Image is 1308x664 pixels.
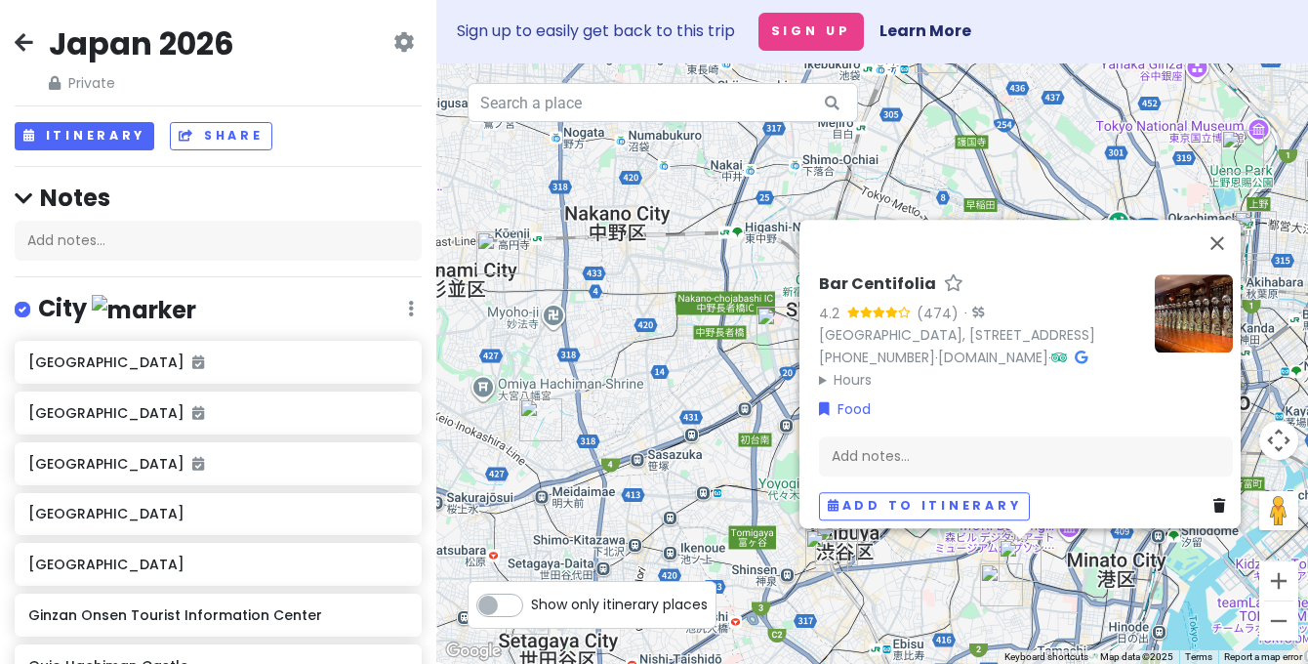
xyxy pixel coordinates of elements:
div: Add notes... [15,221,422,262]
button: Zoom out [1259,602,1298,641]
div: · [959,305,984,324]
span: Private [49,72,234,94]
span: Map data ©2025 [1100,651,1173,662]
button: Keyboard shortcuts [1004,650,1088,664]
div: Pokémon Café [1227,370,1270,413]
a: Learn More [879,20,971,42]
a: Terms (opens in new tab) [1185,651,1212,662]
h6: [GEOGRAPHIC_DATA] [28,505,407,522]
div: Tokyo Metropolitan Government Building [756,307,799,350]
button: Map camera controls [1259,421,1298,460]
div: Bar Centifolia [999,539,1042,582]
img: marker [92,295,196,325]
i: Added to itinerary [192,457,204,471]
div: · · [819,274,1139,391]
summary: Hours [819,369,1139,391]
div: Azabu Hikawa Shrine [980,563,1023,606]
h4: City [38,293,196,325]
h6: Ginzan Onsen Tourist Information Center [28,606,407,624]
button: Add to itinerary [819,492,1030,520]
button: Close [1194,220,1241,267]
button: Zoom in [1259,561,1298,601]
h6: [GEOGRAPHIC_DATA] [28,404,407,422]
button: Sign Up [758,13,864,51]
div: Gōtokuji Temple [506,592,549,635]
h4: Notes [15,183,422,213]
i: Google Maps [1075,351,1087,364]
img: Picture of the place [1155,274,1233,353]
h6: [GEOGRAPHIC_DATA] [28,455,407,473]
h6: [GEOGRAPHIC_DATA] [28,556,407,573]
div: Pepper Parlor [805,529,848,572]
span: Show only itinerary places [531,594,708,615]
h6: Bar Centifolia [819,274,936,295]
div: Tokyo [519,398,562,441]
a: Report a map error [1224,651,1302,662]
div: Akihabara [1227,218,1270,261]
a: Food [819,398,871,420]
div: Add notes... [819,436,1233,477]
button: Itinerary [15,122,154,150]
input: Search a place [468,83,858,122]
a: [GEOGRAPHIC_DATA], [STREET_ADDRESS] [819,325,1095,345]
i: Added to itinerary [192,406,204,420]
a: Delete place [1213,495,1233,517]
i: Tripadvisor [1051,351,1067,364]
h2: Japan 2026 [49,23,234,64]
a: [PHONE_NUMBER] [819,348,935,367]
button: Share [170,122,271,150]
div: ＤＯＮＱＵＩＪＯＴＥ [476,231,519,274]
div: 4.2 [819,303,847,324]
div: Sunshine City [915,30,958,73]
div: Best Western Hotel Fino Tokyo Akihabara [1234,211,1277,254]
a: Star place [944,274,963,295]
h6: [GEOGRAPHIC_DATA] [28,353,407,371]
i: Added to itinerary [192,355,204,369]
button: Drag Pegman onto the map to open Street View [1259,491,1298,530]
div: (474) [917,303,959,324]
div: Ueno Park [1221,130,1264,173]
a: [DOMAIN_NAME] [938,348,1048,367]
a: Click to see this area on Google Maps [441,639,506,664]
img: Google [441,639,506,664]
